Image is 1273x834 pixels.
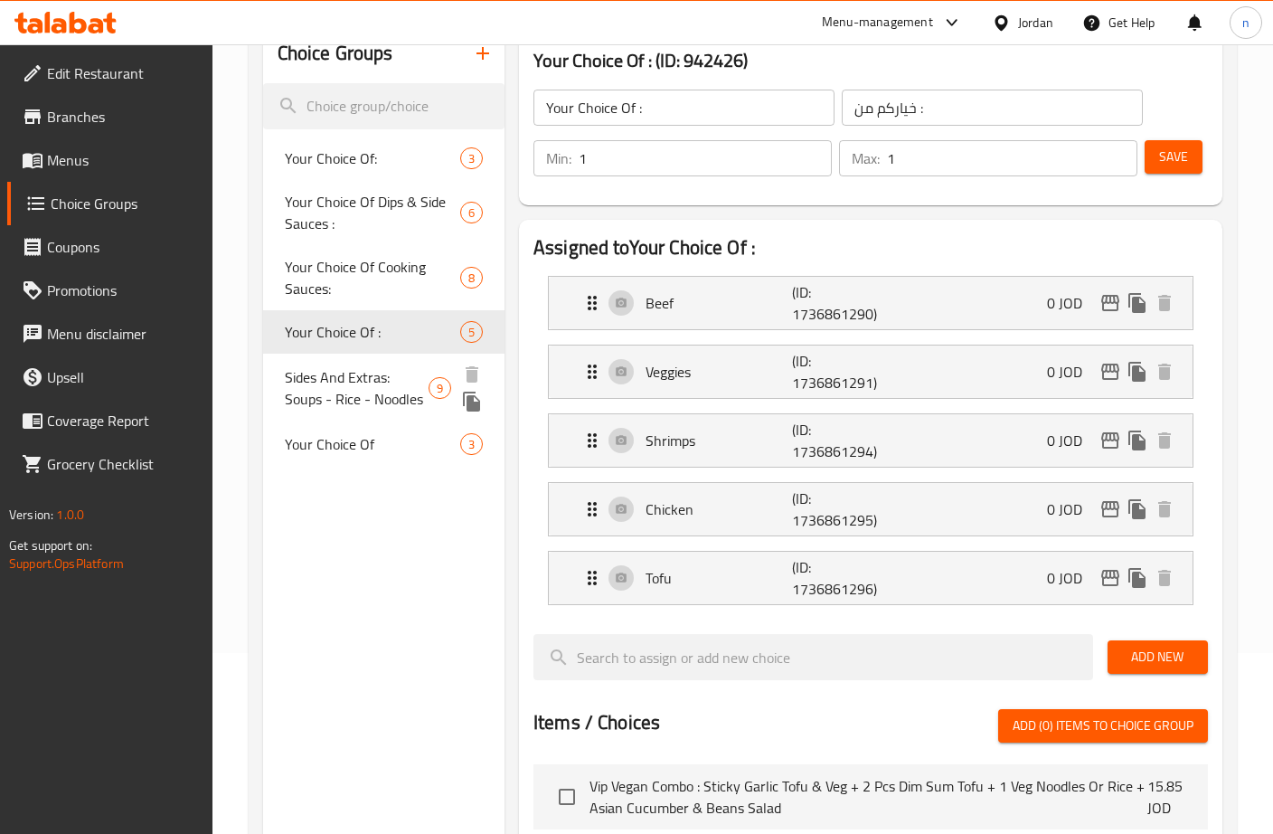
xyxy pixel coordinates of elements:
[285,147,460,169] span: Your Choice Of:
[9,552,124,575] a: Support.OpsPlatform
[533,406,1208,475] li: Expand
[1124,564,1151,592] button: duplicate
[285,366,429,410] span: Sides And Extras: Soups - Rice - Noodles
[533,475,1208,544] li: Expand
[1047,567,1097,589] p: 0 JOD
[1122,646,1193,668] span: Add New
[1151,427,1178,454] button: delete
[549,277,1193,329] div: Expand
[429,380,450,397] span: 9
[533,709,660,736] h2: Items / Choices
[549,483,1193,535] div: Expand
[792,488,890,531] p: (ID: 1736861295)
[7,52,212,95] a: Edit Restaurant
[263,245,504,310] div: Your Choice Of Cooking Sauces:8
[7,95,212,138] a: Branches
[998,709,1208,743] button: Add (0) items to choice group
[533,269,1208,337] li: Expand
[646,430,792,451] p: Shrimps
[549,414,1193,467] div: Expand
[47,236,198,258] span: Coupons
[1151,289,1178,317] button: delete
[533,544,1208,612] li: Expand
[47,149,198,171] span: Menus
[56,503,84,526] span: 1.0.0
[285,191,460,234] span: Your Choice Of Dips & Side Sauces :
[1047,292,1097,314] p: 0 JOD
[1124,496,1151,523] button: duplicate
[646,292,792,314] p: Beef
[1047,430,1097,451] p: 0 JOD
[285,321,460,343] span: Your Choice Of :
[47,323,198,345] span: Menu disclaimer
[1018,13,1053,33] div: Jordan
[549,552,1193,604] div: Expand
[7,355,212,399] a: Upsell
[263,354,504,422] div: Sides And Extras: Soups - Rice - Noodles9deleteduplicate
[461,436,482,453] span: 3
[263,180,504,245] div: Your Choice Of Dips & Side Sauces :6
[47,106,198,128] span: Branches
[458,388,486,415] button: duplicate
[263,422,504,466] div: Your Choice Of3
[792,419,890,462] p: (ID: 1736861294)
[646,361,792,383] p: Veggies
[7,442,212,486] a: Grocery Checklist
[263,137,504,180] div: Your Choice Of:3
[9,503,53,526] span: Version:
[9,534,92,557] span: Get support on:
[533,46,1208,75] h3: Your Choice Of : (ID: 942426)
[460,267,483,289] div: Choices
[461,204,482,222] span: 6
[822,12,933,33] div: Menu-management
[792,281,890,325] p: (ID: 1736861290)
[7,312,212,355] a: Menu disclaimer
[460,202,483,223] div: Choices
[7,399,212,442] a: Coverage Report
[1047,361,1097,383] p: 0 JOD
[589,775,1147,819] span: Vip Vegan Combo : Sticky Garlic Tofu & Veg + 2 Pcs Dim Sum Tofu + 1 Veg Noodles Or Rice + Asian C...
[47,453,198,475] span: Grocery Checklist
[461,324,482,341] span: 5
[278,40,393,67] h2: Choice Groups
[1151,564,1178,592] button: delete
[1151,496,1178,523] button: delete
[646,498,792,520] p: Chicken
[461,270,482,287] span: 8
[792,350,890,393] p: (ID: 1736861291)
[7,225,212,269] a: Coupons
[549,346,1193,398] div: Expand
[1145,140,1202,174] button: Save
[285,433,460,455] span: Your Choice Of
[792,556,890,600] p: (ID: 1736861296)
[1013,715,1193,737] span: Add (0) items to choice group
[533,337,1208,406] li: Expand
[47,410,198,431] span: Coverage Report
[1147,775,1193,819] p: 15.85 JOD
[1124,427,1151,454] button: duplicate
[1108,640,1208,674] button: Add New
[263,310,504,354] div: Your Choice Of :5
[47,62,198,84] span: Edit Restaurant
[1097,289,1124,317] button: edit
[1124,358,1151,385] button: duplicate
[461,150,482,167] span: 3
[1159,146,1188,168] span: Save
[7,269,212,312] a: Promotions
[7,138,212,182] a: Menus
[1124,289,1151,317] button: duplicate
[1097,496,1124,523] button: edit
[1097,564,1124,592] button: edit
[263,83,504,129] input: search
[1097,427,1124,454] button: edit
[51,193,198,214] span: Choice Groups
[285,256,460,299] span: Your Choice Of Cooking Sauces:
[852,147,880,169] p: Max:
[548,778,586,816] span: Select choice
[1151,358,1178,385] button: delete
[1047,498,1097,520] p: 0 JOD
[546,147,571,169] p: Min:
[1097,358,1124,385] button: edit
[533,634,1093,680] input: search
[458,361,486,388] button: delete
